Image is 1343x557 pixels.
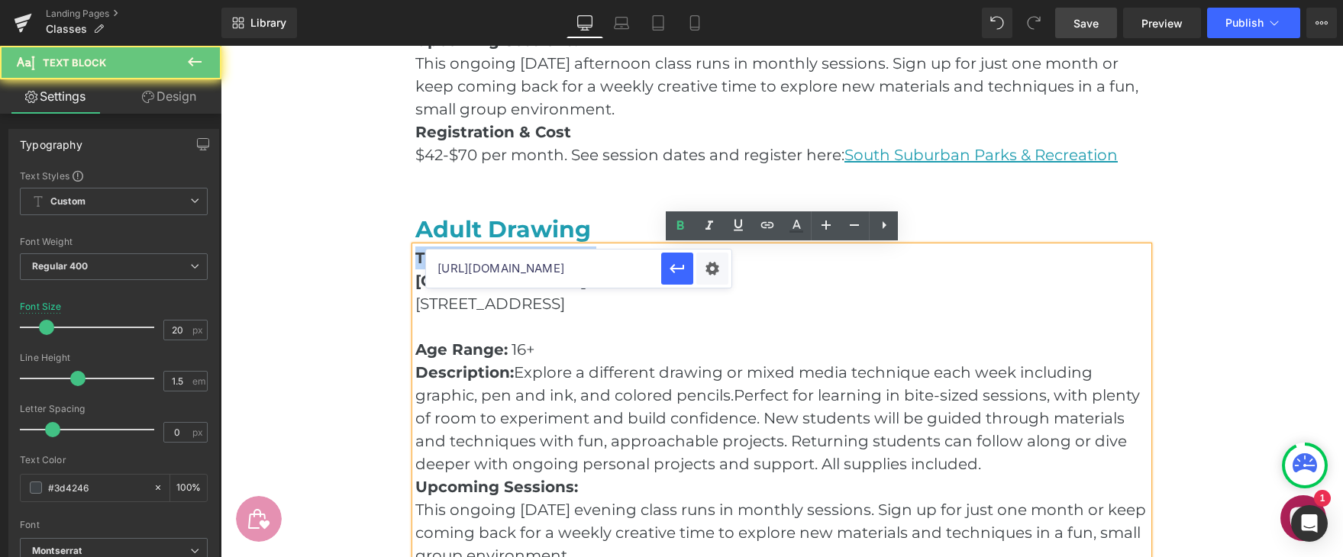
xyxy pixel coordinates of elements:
span: Classes [46,23,87,35]
div: Letter Spacing [20,404,208,414]
b: Custom [50,195,86,208]
span: Library [250,16,286,30]
p: Explore a different drawing or mixed media technique each week including graphic, pen and ink, an... [195,315,928,430]
a: Desktop [567,8,603,38]
span: Description: [195,317,293,336]
p: This ongoing [DATE] evening class runs in monthly sessions. Sign up for just one month or keep co... [195,452,928,521]
a: Laptop [603,8,640,38]
span: px [192,427,205,437]
p: This ongoing [DATE] afternoon class runs in monthly sessions. Sign up for just one month or keep ... [195,6,928,75]
span: Save [1073,15,1099,31]
span: px [192,325,205,335]
span: em [192,376,205,386]
input: Eg: https://gem-buider.com [426,250,661,288]
input: Color [48,479,146,496]
button: Redo [1019,8,1049,38]
div: Text Color [20,455,208,465]
span: 16+ [291,295,315,313]
span: Perfect for learning in bite-sized sessions, with plenty of room to experiment and build confiden... [195,340,919,427]
div: Font [20,520,208,530]
span: Text Block [43,56,106,69]
a: Adult Drawing [195,169,370,198]
a: Design [114,79,224,114]
div: Open Intercom Messenger [1291,505,1328,542]
div: Text Styles [20,169,208,182]
span: Age Range: [195,295,287,313]
span: Publish [1225,17,1264,29]
a: New Library [221,8,297,38]
div: Font Weight [20,237,208,247]
iframe: Button to open loyalty program pop-up [15,450,61,496]
a: Tablet [640,8,676,38]
inbox-online-store-chat: Shopify online store chat [1055,449,1110,499]
span: Upcoming Sessions: [195,432,357,450]
div: % [170,475,207,501]
button: Undo [982,8,1012,38]
button: Publish [1207,8,1300,38]
button: More [1306,8,1337,38]
a: South Suburban Parks & Recreation [624,100,897,118]
p: $42-$70 per month. See session dates and register here [195,98,928,121]
span: : [621,100,624,118]
strong: Thursdays | 6:30-8:30p [195,203,376,221]
div: Line Height [20,353,208,363]
a: Landing Pages [46,8,221,20]
a: Preview [1123,8,1201,38]
div: Typography [20,130,82,151]
b: Regular 400 [32,260,89,272]
span: Registration & Cost [195,77,350,95]
strong: [GEOGRAPHIC_DATA] [195,226,366,244]
a: Mobile [676,8,713,38]
div: Font Size [20,301,62,312]
p: [STREET_ADDRESS] [195,246,928,269]
span: Preview [1141,15,1183,31]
